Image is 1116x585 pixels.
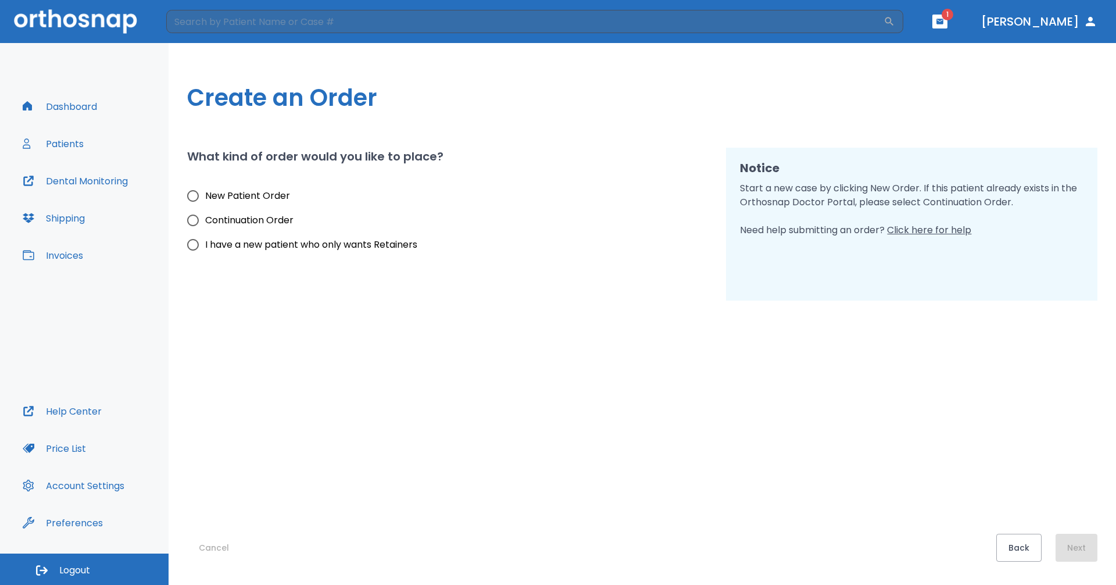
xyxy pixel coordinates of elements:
button: Dental Monitoring [16,167,135,195]
button: Invoices [16,241,90,269]
button: Preferences [16,509,110,537]
span: Continuation Order [205,213,294,227]
p: Start a new case by clicking New Order. If this patient already exists in the Orthosnap Doctor Po... [740,181,1083,237]
button: Patients [16,130,91,158]
img: Orthosnap [14,9,137,33]
span: New Patient Order [205,189,290,203]
span: 1 [942,9,953,20]
h1: Create an Order [187,80,1097,115]
button: Shipping [16,204,92,232]
button: Price List [16,434,93,462]
button: Help Center [16,397,109,425]
h2: What kind of order would you like to place? [187,148,443,165]
button: Dashboard [16,92,104,120]
span: Click here for help [887,223,971,237]
span: I have a new patient who only wants Retainers [205,238,417,252]
button: Cancel [187,534,241,562]
span: Logout [59,564,90,577]
button: Back [996,534,1042,562]
input: Search by Patient Name or Case # [166,10,884,33]
h2: Notice [740,159,1083,177]
button: Account Settings [16,472,131,500]
button: [PERSON_NAME] [977,11,1102,32]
